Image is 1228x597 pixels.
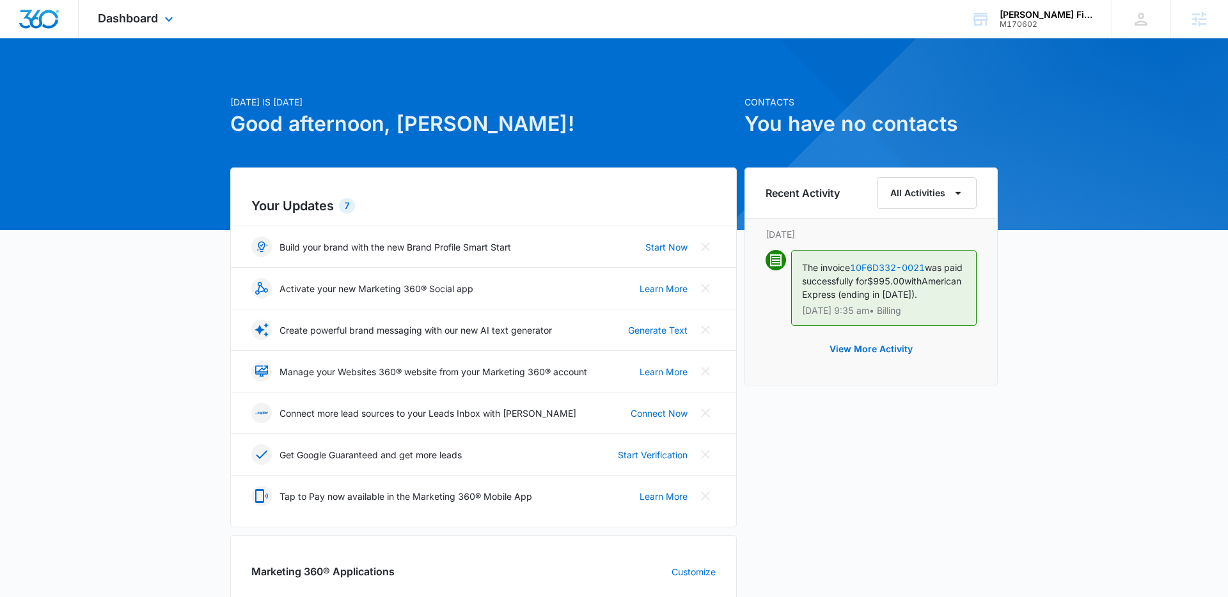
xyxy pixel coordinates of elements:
[802,262,850,273] span: The invoice
[279,282,473,295] p: Activate your new Marketing 360® Social app
[640,365,688,378] a: Learn More
[230,109,737,139] h1: Good afternoon, [PERSON_NAME]!
[279,240,511,254] p: Build your brand with the new Brand Profile Smart Start
[618,448,688,461] a: Start Verification
[339,198,355,213] div: 7
[695,361,716,382] button: Close
[279,323,552,337] p: Create powerful brand messaging with our new AI text generator
[695,278,716,298] button: Close
[744,95,998,109] p: Contacts
[695,236,716,257] button: Close
[279,407,576,420] p: Connect more lead sources to your Leads Inbox with [PERSON_NAME]
[279,490,532,503] p: Tap to Pay now available in the Marketing 360® Mobile App
[695,486,716,506] button: Close
[867,275,904,286] span: $995.00
[817,334,925,364] button: View More Activity
[1000,10,1093,20] div: account name
[98,12,158,25] span: Dashboard
[230,95,737,109] p: [DATE] is [DATE]
[640,282,688,295] a: Learn More
[766,228,977,241] p: [DATE]
[640,490,688,503] a: Learn More
[631,407,688,420] a: Connect Now
[695,403,716,423] button: Close
[279,365,587,378] p: Manage your Websites 360® website from your Marketing 360® account
[695,444,716,465] button: Close
[766,185,840,201] h6: Recent Activity
[251,196,716,215] h2: Your Updates
[850,262,925,273] a: 10F6D332-0021
[904,275,922,286] span: with
[672,565,716,578] a: Customize
[628,323,688,337] a: Generate Text
[695,320,716,340] button: Close
[802,306,966,315] p: [DATE] 9:35 am • Billing
[279,448,462,461] p: Get Google Guaranteed and get more leads
[877,177,977,209] button: All Activities
[1000,20,1093,29] div: account id
[744,109,998,139] h1: You have no contacts
[251,564,395,579] h2: Marketing 360® Applications
[645,240,688,254] a: Start Now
